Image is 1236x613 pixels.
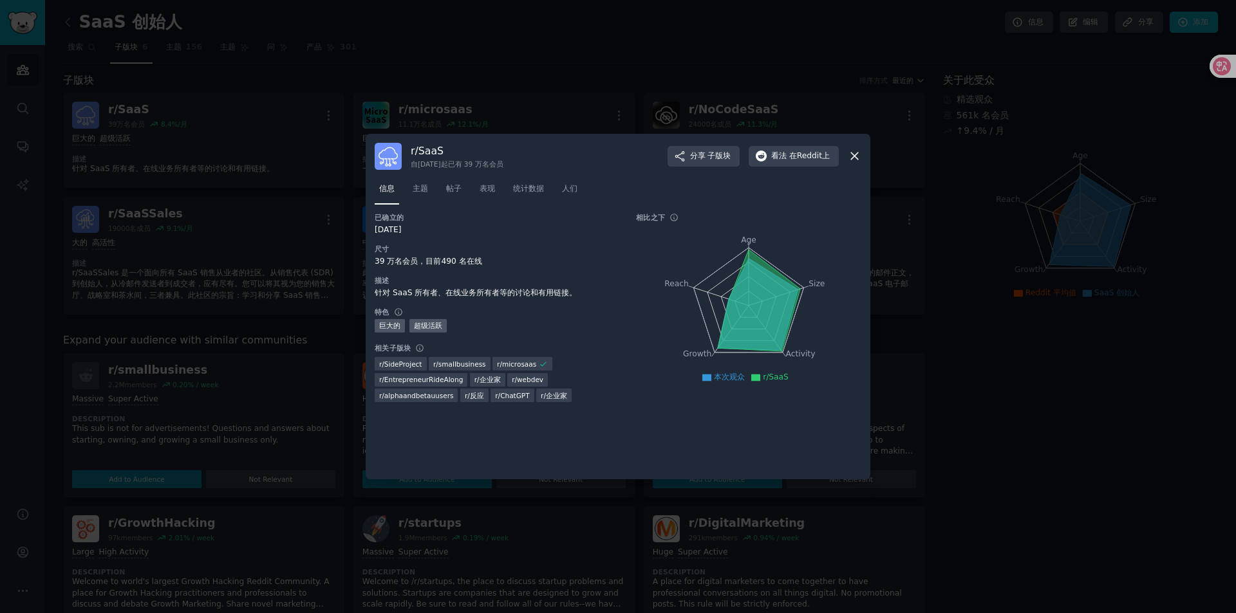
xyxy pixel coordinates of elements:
font: r/ [465,392,470,399]
a: 帖子 [442,179,466,205]
button: 分享子版块 [668,146,740,167]
font: 相比之下 [636,214,665,221]
font: 39 万名 [375,257,402,266]
font: r/ [541,392,546,399]
font: smallbusiness [438,360,486,368]
font: [DATE] [375,225,401,234]
font: 统计数据 [513,184,544,193]
font: EntrepreneurRideAlong [384,376,463,383]
font: 自[DATE]起 [411,160,448,168]
font: 巨大的 [379,322,400,329]
tspan: Size [809,279,825,288]
font: r/ [497,360,502,368]
font: 表现 [480,184,495,193]
font: 490 名在线 [441,257,482,266]
font: 子版块 [707,151,731,160]
font: r/ [512,376,517,383]
font: microsaas [502,360,536,368]
a: 表现 [475,179,500,205]
font: 已有 39 万名 [448,160,489,168]
font: 会员 [489,160,503,168]
tspan: Activity [786,349,816,358]
font: 企业家 [546,392,567,399]
font: ChatGPT [500,392,529,399]
font: 特色 [375,308,389,316]
tspan: Age [741,235,756,244]
font: 目前 [426,257,441,266]
font: 分享 [690,151,706,160]
img: 软件即服务 [375,143,402,170]
font: alphaandbetauusers [384,392,454,399]
font: r/ [379,392,384,399]
font: r/ [433,360,438,368]
a: 主题 [408,179,433,205]
font: SideProject [384,360,422,368]
font: r/ [379,360,384,368]
tspan: Growth [683,349,711,358]
font: 反应 [470,392,484,399]
font: 在Reddit上 [789,151,830,160]
font: 本次观众 [714,372,745,381]
font: 已确立的 [375,214,404,221]
font: 帖子 [446,184,462,193]
font: r/ [495,392,500,399]
a: 统计数据 [509,179,548,205]
font: r/ [379,376,384,383]
font: 尺寸 [375,245,389,253]
font: r/SaaS [763,372,789,381]
font: webdev [517,376,543,383]
tspan: Reach [664,279,689,288]
font: SaaS [418,145,444,157]
font: 看法 [771,151,787,160]
a: 人们 [557,179,582,205]
a: 信息 [375,179,399,205]
font: 企业家 [480,376,501,383]
font: r/ [474,376,480,383]
font: 会员， [402,257,426,266]
font: 人们 [562,184,577,193]
font: 超级活跃 [414,322,442,329]
font: 主题 [413,184,428,193]
font: 描述 [375,277,389,284]
font: r/ [411,145,418,157]
button: 看法在Reddit上 [749,146,839,167]
font: 信息 [379,184,395,193]
font: 相关子版块 [375,344,411,352]
font: 针对 SaaS 所有者、在线业务所有者等的讨论和有用链接。 [375,288,577,297]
